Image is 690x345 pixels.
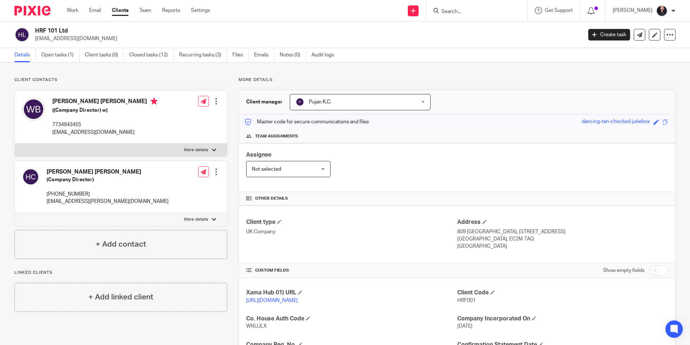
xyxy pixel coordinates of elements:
a: Clients [112,7,128,14]
span: Team assignments [255,133,298,139]
p: More details [184,147,208,153]
span: WNUJLX [246,324,267,329]
span: Other details [255,196,288,201]
a: Client tasks (0) [85,48,124,62]
h4: Co. House Auth Code [246,315,457,323]
a: Audit logs [311,48,339,62]
a: Reports [162,7,180,14]
h4: [PERSON_NAME] [PERSON_NAME] [52,98,158,107]
a: Notes (0) [280,48,306,62]
p: Client contacts [14,77,227,83]
span: Pujan K.C. [309,99,331,105]
h4: Client type [246,218,457,226]
p: [EMAIL_ADDRESS][PERSON_NAME][DOMAIN_NAME] [47,198,169,205]
img: svg%3E [22,98,45,121]
p: [GEOGRAPHIC_DATA] [457,243,668,250]
img: svg%3E [14,27,30,42]
label: Show empty fields [603,267,645,274]
span: Get Support [545,8,573,13]
p: Linked clients [14,270,227,276]
h4: Client Code [457,289,668,297]
div: dancing-tan-checked-jukebox [582,118,650,126]
a: Details [14,48,36,62]
h3: Client manager [246,98,283,106]
h4: Address [457,218,668,226]
p: More details [239,77,676,83]
a: Team [139,7,151,14]
p: [EMAIL_ADDRESS][DOMAIN_NAME] [52,129,158,136]
h4: + Add linked client [88,291,153,303]
span: Assignee [246,152,271,158]
h4: Company Incorporated On [457,315,668,323]
a: Emails [254,48,274,62]
p: 809 [GEOGRAPHIC_DATA], [STREET_ADDRESS] [457,228,668,235]
p: [GEOGRAPHIC_DATA], EC2M 7AQ [457,235,668,243]
input: Search [441,9,506,15]
span: HRF001 [457,298,476,303]
img: Pixie [14,6,51,16]
p: [EMAIL_ADDRESS][DOMAIN_NAME] [35,35,577,42]
a: Email [89,7,101,14]
h4: + Add contact [96,239,146,250]
p: Master code for secure communications and files [244,118,369,125]
a: Open tasks (1) [41,48,79,62]
a: Work [67,7,78,14]
img: svg%3E [296,98,304,106]
h4: CUSTOM FIELDS [246,268,457,273]
h4: [PERSON_NAME] [PERSON_NAME] [47,168,169,176]
h4: Xama Hub 01) URL [246,289,457,297]
i: Primary [150,98,158,105]
p: More details [184,217,208,222]
a: Closed tasks (12) [129,48,174,62]
a: Recurring tasks (3) [179,48,227,62]
p: 7734943455 [52,121,158,128]
a: Create task [588,29,630,41]
img: svg%3E [22,168,39,186]
a: Settings [191,7,210,14]
span: Not selected [252,167,281,172]
span: [DATE] [457,324,472,329]
p: [PERSON_NAME] [613,7,652,14]
a: [URL][DOMAIN_NAME] [246,298,298,303]
p: [PHONE_NUMBER] [47,191,169,198]
h2: HRF 101 Ltd [35,27,469,35]
img: MicrosoftTeams-image.jfif [656,5,668,17]
h5: ((Company Director) w) [52,107,158,114]
p: UK Company [246,228,457,235]
h5: (Company Director) [47,176,169,183]
a: Files [232,48,249,62]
